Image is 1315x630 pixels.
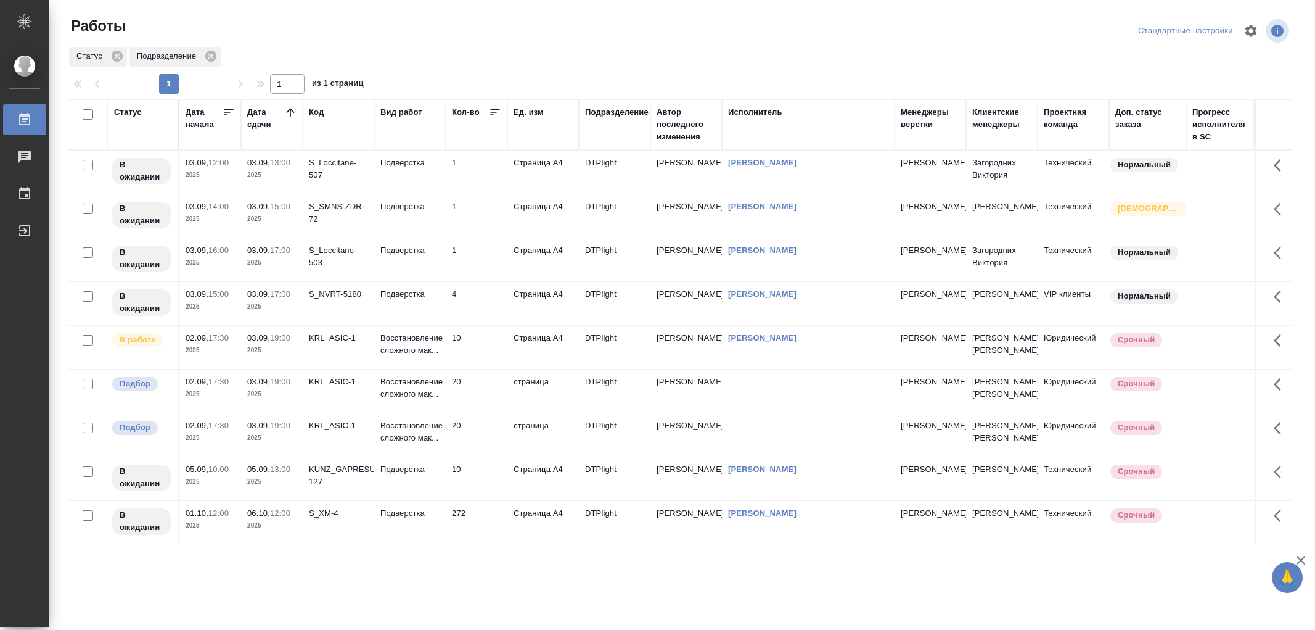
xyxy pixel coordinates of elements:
[186,388,235,400] p: 2025
[1038,413,1109,457] td: Юридический
[380,106,422,118] div: Вид работ
[966,151,1038,194] td: Загородних Виктория
[1266,326,1296,355] button: Здесь прячутся важные кнопки
[1038,457,1109,500] td: Технический
[309,201,368,225] div: S_SMNS-ZDR-72
[270,377,290,386] p: 19:00
[446,194,507,238] td: 1
[247,465,270,474] p: 05.09,
[120,509,163,534] p: В ожидании
[137,50,200,62] p: Подразделение
[76,50,107,62] p: Статус
[507,194,579,238] td: Страница А4
[120,159,163,183] p: В ожидании
[1118,378,1155,390] p: Срочный
[309,463,368,488] div: KUNZ_GAPRESURS-127
[507,501,579,544] td: Страница А4
[309,106,324,118] div: Код
[507,151,579,194] td: Страница А4
[579,194,650,238] td: DTPlight
[507,326,579,369] td: Страница А4
[114,106,142,118] div: Статус
[208,158,229,167] p: 12:00
[247,300,297,313] p: 2025
[901,106,960,131] div: Менеджеры верстки
[966,194,1038,238] td: [PERSON_NAME]
[657,106,716,143] div: Автор последнего изменения
[186,213,235,225] p: 2025
[380,463,440,476] p: Подверстка
[650,413,722,457] td: [PERSON_NAME]
[1266,501,1296,531] button: Здесь прячутся важные кнопки
[129,47,221,67] div: Подразделение
[120,421,150,434] p: Подбор
[901,201,960,213] p: [PERSON_NAME]
[728,465,797,474] a: [PERSON_NAME]
[309,288,368,300] div: S_NVRT-5180
[120,334,155,346] p: В работе
[650,501,722,544] td: [PERSON_NAME]
[507,282,579,325] td: Страница А4
[1118,290,1171,302] p: Нормальный
[446,457,507,500] td: 10
[650,457,722,500] td: [PERSON_NAME]
[247,508,270,518] p: 06.10,
[270,333,290,342] p: 19:00
[270,508,290,518] p: 12:00
[1044,106,1103,131] div: Проектная команда
[270,202,290,211] p: 15:00
[579,501,650,544] td: DTPlight
[579,370,650,413] td: DTPlight
[579,238,650,281] td: DTPlight
[247,344,297,357] p: 2025
[1266,457,1296,487] button: Здесь прячутся важные кнопки
[650,151,722,194] td: [PERSON_NAME]
[966,501,1038,544] td: [PERSON_NAME]
[1266,19,1292,43] span: Посмотреть информацию
[1038,194,1109,238] td: Технический
[728,289,797,299] a: [PERSON_NAME]
[247,520,297,532] p: 2025
[728,158,797,167] a: [PERSON_NAME]
[208,508,229,518] p: 12:00
[1192,106,1248,143] div: Прогресс исполнителя в SC
[186,246,208,255] p: 03.09,
[247,333,270,342] p: 03.09,
[69,47,127,67] div: Статус
[186,520,235,532] p: 2025
[111,376,172,392] div: Можно подбирать исполнителей
[728,508,797,518] a: [PERSON_NAME]
[966,326,1038,369] td: [PERSON_NAME], [PERSON_NAME]
[186,476,235,488] p: 2025
[446,370,507,413] td: 20
[1118,509,1155,521] p: Срочный
[1277,565,1298,591] span: 🙏
[579,413,650,457] td: DTPlight
[1038,326,1109,369] td: Юридический
[186,300,235,313] p: 2025
[901,332,960,344] p: [PERSON_NAME]
[901,244,960,257] p: [PERSON_NAME]
[1266,151,1296,180] button: Здесь прячутся важные кнопки
[446,413,507,457] td: 20
[966,413,1038,457] td: [PERSON_NAME], [PERSON_NAME]
[247,388,297,400] p: 2025
[247,377,270,386] p: 03.09,
[247,432,297,444] p: 2025
[309,376,368,388] div: KRL_ASIC-1
[972,106,1031,131] div: Клиентские менеджеры
[111,201,172,230] div: Исполнитель назначен, приступать к работе пока рано
[186,289,208,299] p: 03.09,
[1266,413,1296,443] button: Здесь прячутся важные кнопки
[380,288,440,300] p: Подверстка
[309,507,368,520] div: S_XM-4
[186,465,208,474] p: 05.09,
[186,202,208,211] p: 03.09,
[728,333,797,342] a: [PERSON_NAME]
[446,326,507,369] td: 10
[68,16,126,36] span: Работы
[585,106,649,118] div: Подразделение
[1115,106,1180,131] div: Доп. статус заказа
[650,326,722,369] td: [PERSON_NAME]
[446,238,507,281] td: 1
